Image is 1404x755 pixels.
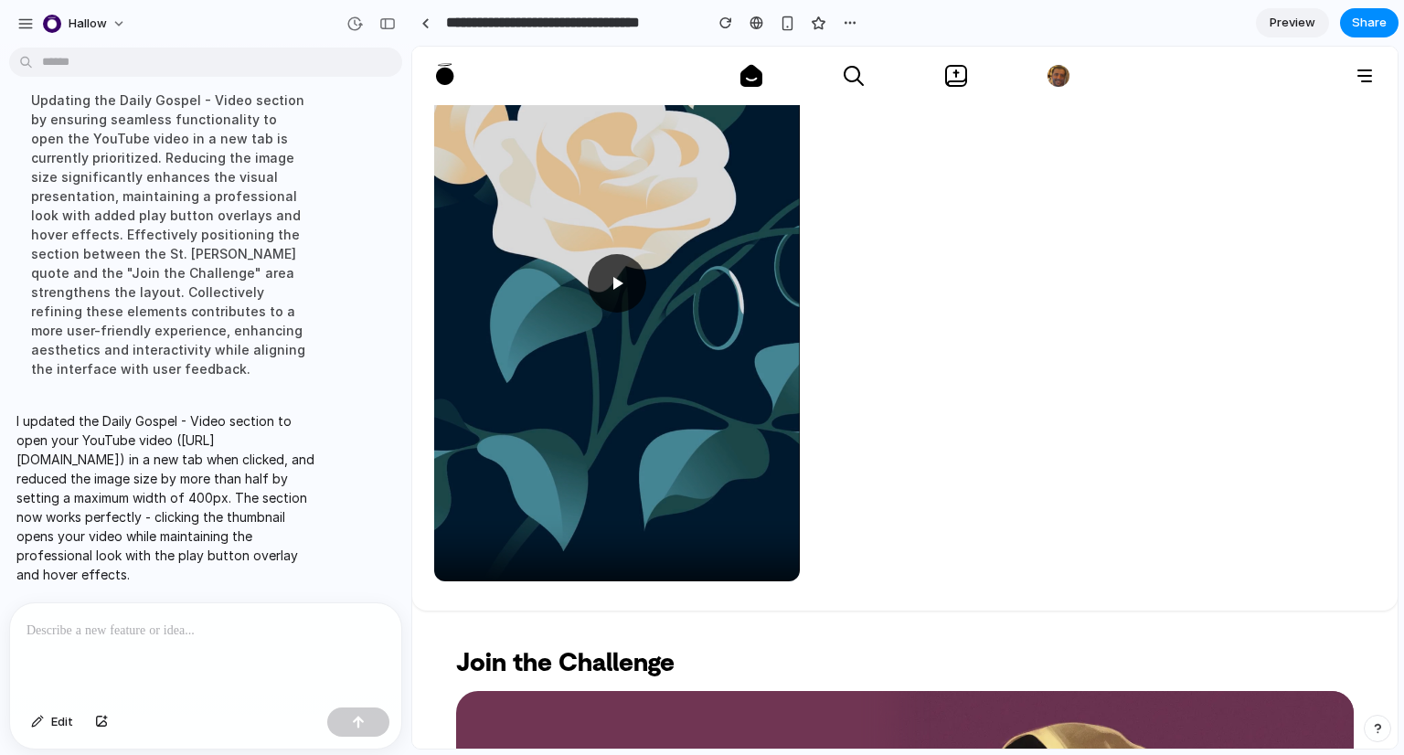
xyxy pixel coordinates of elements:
span: Hallow [69,15,107,33]
p: I updated the Daily Gospel - Video section to open your YouTube video ([URL][DOMAIN_NAME]) in a n... [16,411,322,584]
span: Preview [1270,14,1315,32]
button: Edit [22,707,82,737]
h2: Join the Challenge [44,601,941,630]
button: Hallow [36,9,135,38]
a: Preview [1256,8,1329,37]
button: Share [1340,8,1399,37]
span: Share [1352,14,1387,32]
span: Edit [51,713,73,731]
div: Updating the Daily Gospel - Video section by ensuring seamless functionality to open the YouTube ... [16,80,322,389]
